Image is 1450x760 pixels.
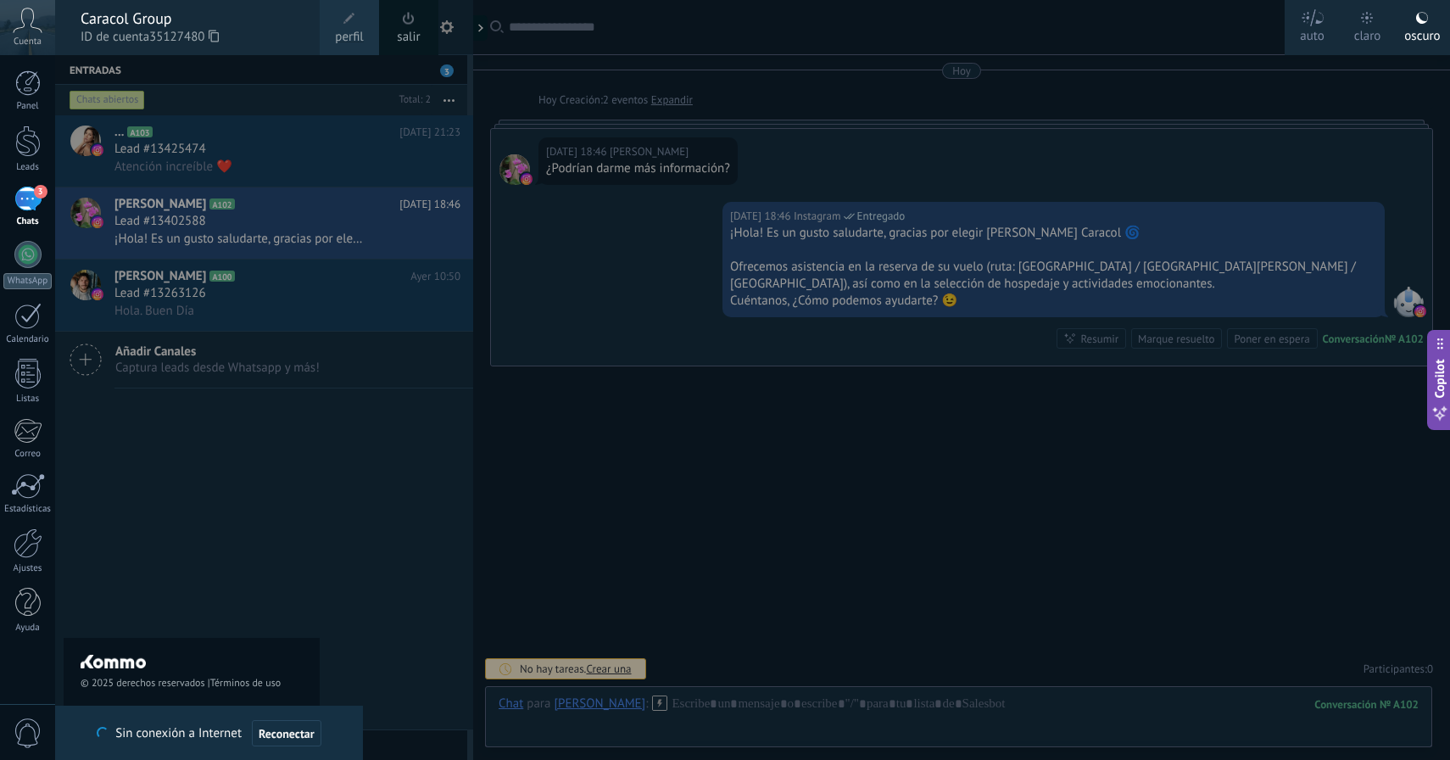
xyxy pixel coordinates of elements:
div: Chats [3,216,53,227]
a: salir [397,28,420,47]
span: Cuenta [14,36,42,47]
div: Listas [3,394,53,405]
div: Panel [3,101,53,112]
div: Correo [3,449,53,460]
span: ID de cuenta [81,28,303,47]
div: Leads [3,162,53,173]
div: Sin conexión a Internet [97,719,321,747]
span: perfil [335,28,363,47]
div: oscuro [1404,11,1440,55]
div: Estadísticas [3,504,53,515]
div: Caracol Group [81,9,303,28]
a: Términos de uso [210,677,281,690]
div: WhatsApp [3,273,52,289]
span: 35127480 [149,28,219,47]
div: Calendario [3,334,53,345]
div: claro [1354,11,1381,55]
div: auto [1300,11,1325,55]
div: Ajustes [3,563,53,574]
span: Reconectar [259,728,315,740]
span: © 2025 derechos reservados | [81,677,303,690]
button: Reconectar [252,720,321,747]
span: Copilot [1431,360,1448,399]
span: 3 [34,185,47,198]
div: Ayuda [3,623,53,634]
